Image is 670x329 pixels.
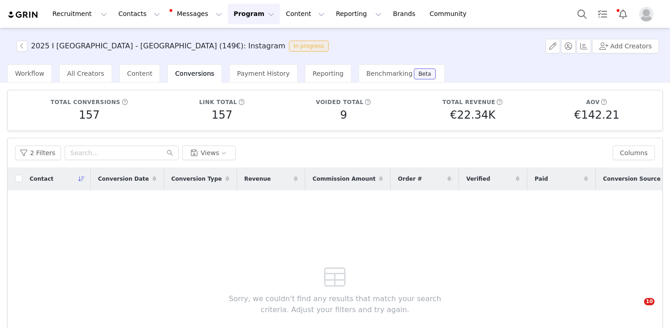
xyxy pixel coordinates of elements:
[330,4,387,24] button: Reporting
[639,7,654,21] img: placeholder-profile.jpg
[98,175,149,183] span: Conversion Date
[65,146,179,160] input: Search...
[166,4,227,24] button: Messages
[280,4,330,24] button: Content
[289,41,329,52] span: In progress
[450,107,495,123] h5: €22.34K
[237,70,290,77] span: Payment History
[398,175,422,183] span: Order #
[67,70,104,77] span: All Creators
[30,175,53,183] span: Contact
[31,41,285,52] h3: 2025 I [GEOGRAPHIC_DATA] - [GEOGRAPHIC_DATA] (149€): Instagram
[424,4,476,24] a: Community
[211,107,232,123] h5: 157
[613,4,633,24] button: Notifications
[16,41,332,52] span: [object Object]
[215,293,455,315] span: Sorry, we couldn't find any results that match your search criteria. Adjust your filters and try ...
[574,107,619,123] h5: €142.21
[316,98,364,106] h5: Voided total
[244,175,271,183] span: Revenue
[592,39,659,53] button: Add Creators
[366,70,412,77] span: Benchmarking
[228,4,280,24] button: Program
[113,4,165,24] button: Contacts
[15,70,44,77] span: Workflow
[167,150,173,156] i: icon: search
[466,175,490,183] span: Verified
[199,98,237,106] h5: Link total
[127,70,153,77] span: Content
[313,70,344,77] span: Reporting
[613,146,655,160] button: Columns
[572,4,592,24] button: Search
[603,175,660,183] span: Conversion Source
[313,175,376,183] span: Commission Amount
[418,71,431,77] div: Beta
[593,4,613,24] a: Tasks
[79,107,100,123] h5: 157
[47,4,113,24] button: Recruitment
[182,146,236,160] button: Views
[644,298,655,305] span: 10
[15,146,61,160] button: 2 Filters
[634,7,663,21] button: Profile
[175,70,214,77] span: Conversions
[340,107,347,123] h5: 9
[7,10,39,19] img: grin logo
[625,298,647,320] iframe: Intercom live chat
[51,98,120,106] h5: Total conversions
[171,175,222,183] span: Conversion Type
[535,175,548,183] span: Paid
[443,98,495,106] h5: Total revenue
[387,4,423,24] a: Brands
[586,98,600,106] h5: AOV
